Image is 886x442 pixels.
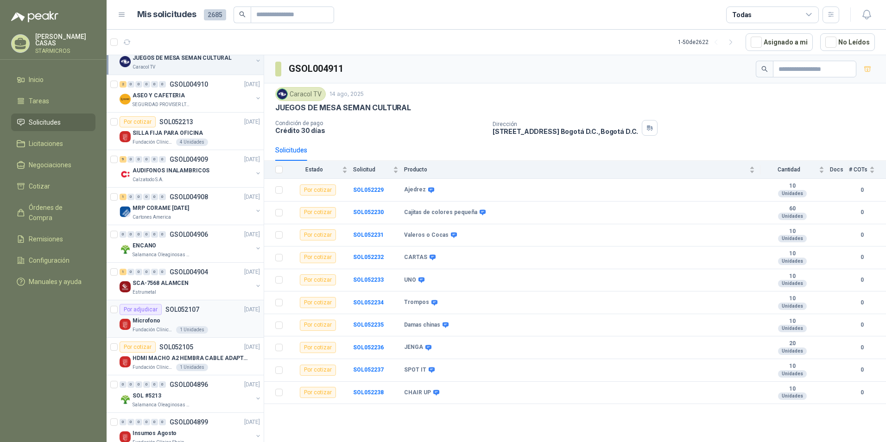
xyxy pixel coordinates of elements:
div: 0 [159,156,166,163]
b: 10 [760,363,824,370]
p: SCA-7568 ALAMCEN [133,279,189,288]
p: Calzatodo S.A. [133,176,164,183]
span: search [761,66,768,72]
div: Solicitudes [275,145,307,155]
p: [DATE] [244,118,260,126]
b: 0 [849,231,875,240]
p: [DATE] [244,305,260,314]
div: Por cotizar [300,229,336,240]
div: 0 [151,419,158,425]
p: Crédito 30 días [275,126,485,134]
div: 0 [135,81,142,88]
a: 0 0 0 0 0 0 GSOL004906[DATE] Company LogoENCANOSalamanca Oleaginosas SAS [120,229,262,259]
b: 0 [849,388,875,397]
div: 0 [143,231,150,238]
div: Por cotizar [300,184,336,196]
p: Cartones America [133,214,171,221]
b: Damas chinas [404,322,440,329]
div: Unidades [778,190,807,197]
span: search [239,11,246,18]
p: GSOL004910 [170,81,208,88]
a: Órdenes de Compra [11,199,95,227]
div: 1 [120,194,127,200]
p: Dirección [493,121,638,127]
div: 9 [120,156,127,163]
div: 0 [135,419,142,425]
a: 0 0 0 0 0 0 GSOL004896[DATE] Company LogoSOL #5213Salamanca Oleaginosas SAS [120,379,262,409]
a: Remisiones [11,230,95,248]
b: 0 [849,253,875,262]
a: SOL052229 [353,187,384,193]
span: Tareas [29,96,49,106]
b: 0 [849,366,875,374]
p: JUEGOS DE MESA SEMAN CULTURAL [133,54,232,63]
th: Docs [830,161,849,179]
a: Por adjudicarSOL052107[DATE] Company LogoMicrofonoFundación Clínica Shaio1 Unidades [107,300,264,338]
a: 1 0 0 0 0 0 GSOL004908[DATE] Company LogoMRP CORAME [DATE]Cartones America [120,191,262,221]
th: # COTs [849,161,886,179]
b: CARTAS [404,254,427,261]
a: Tareas [11,92,95,110]
div: Caracol TV [275,87,326,101]
button: Asignado a mi [746,33,813,51]
p: SOL052107 [165,306,199,313]
th: Cantidad [760,161,830,179]
div: 0 [127,156,134,163]
h1: Mis solicitudes [137,8,196,21]
div: 0 [127,194,134,200]
p: GSOL004908 [170,194,208,200]
button: No Leídos [820,33,875,51]
a: SOL052232 [353,254,384,260]
p: MRP CORAME [DATE] [133,204,189,213]
img: Company Logo [120,169,131,180]
b: 10 [760,183,824,190]
span: Solicitud [353,166,391,173]
a: Por cotizarSOL052105[DATE] Company LogoHDMI MACHO A2 HEMBRA CABLE ADAPTADOR CONVERTIDOR FOR MONIT... [107,338,264,375]
div: 0 [143,156,150,163]
span: Cantidad [760,166,817,173]
a: Licitaciones [11,135,95,152]
div: Unidades [778,213,807,220]
p: Fundación Clínica Shaio [133,326,174,334]
b: Trompos [404,299,429,306]
p: [DATE] [244,418,260,427]
div: Todas [732,10,752,20]
a: Negociaciones [11,156,95,174]
p: Condición de pago [275,120,485,126]
p: Microfono [133,316,160,325]
th: Producto [404,161,760,179]
img: Company Logo [120,244,131,255]
a: SOL052235 [353,322,384,328]
p: [DATE] [244,230,260,239]
p: SEGURIDAD PROVISER LTDA [133,101,191,108]
img: Company Logo [120,131,131,142]
div: 0 [120,231,127,238]
p: SILLA FIJA PARA OFICINA [133,129,203,138]
p: [DATE] [244,155,260,164]
b: SOL052233 [353,277,384,283]
h3: GSOL004911 [289,62,345,76]
b: Valeros o Cocas [404,232,449,239]
a: 9 0 0 0 0 0 GSOL004909[DATE] Company LogoAUDIFONOS INALAMBRICOSCalzatodo S.A. [120,154,262,183]
b: Cajitas de colores pequeña [404,209,477,216]
p: Fundación Clínica Shaio [133,364,174,371]
a: Inicio [11,71,95,88]
a: SOL052236 [353,344,384,351]
img: Company Logo [120,394,131,405]
div: 0 [159,231,166,238]
div: 0 [143,269,150,275]
p: 14 ago, 2025 [329,90,364,99]
b: 10 [760,273,824,280]
a: Manuales y ayuda [11,273,95,290]
div: 0 [127,269,134,275]
p: Caracol TV [133,63,155,71]
b: 0 [849,208,875,217]
p: Insumos Agosto [133,429,177,438]
p: [DATE] [244,268,260,277]
div: 0 [143,381,150,388]
p: Estrumetal [133,289,156,296]
b: Ajedrez [404,186,426,194]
